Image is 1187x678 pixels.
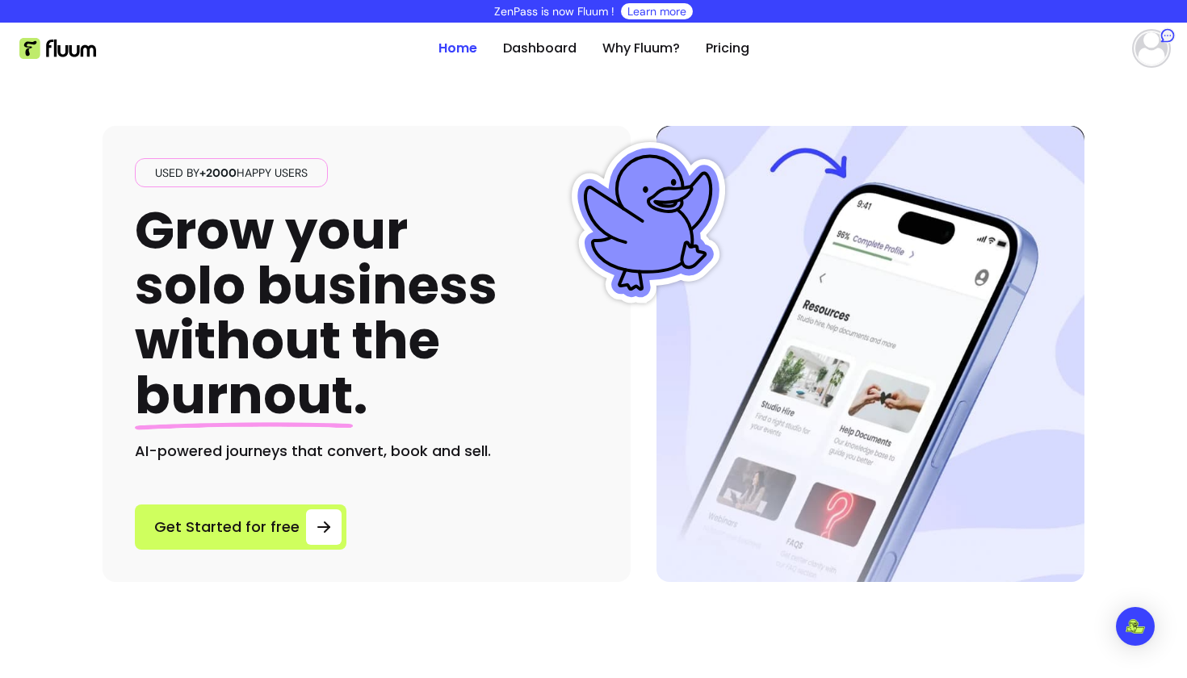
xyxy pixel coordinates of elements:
[602,39,680,58] a: Why Fluum?
[1135,32,1168,65] img: avatar
[1116,607,1155,646] div: Open Intercom Messenger
[627,3,686,19] a: Learn more
[706,39,749,58] a: Pricing
[656,126,1084,582] img: Hero
[199,165,237,180] span: +2000
[135,203,497,424] h1: Grow your solo business without the .
[494,3,614,19] p: ZenPass is now Fluum !
[1129,32,1168,65] button: avatar
[149,165,314,181] span: Used by happy users
[135,504,346,550] a: Get Started for free
[503,39,577,58] a: Dashboard
[135,440,598,462] h2: AI-powered journeys that convert, book and sell.
[19,38,96,59] img: Fluum Logo
[438,39,477,58] a: Home
[135,359,353,431] span: burnout
[154,516,300,538] span: Get Started for free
